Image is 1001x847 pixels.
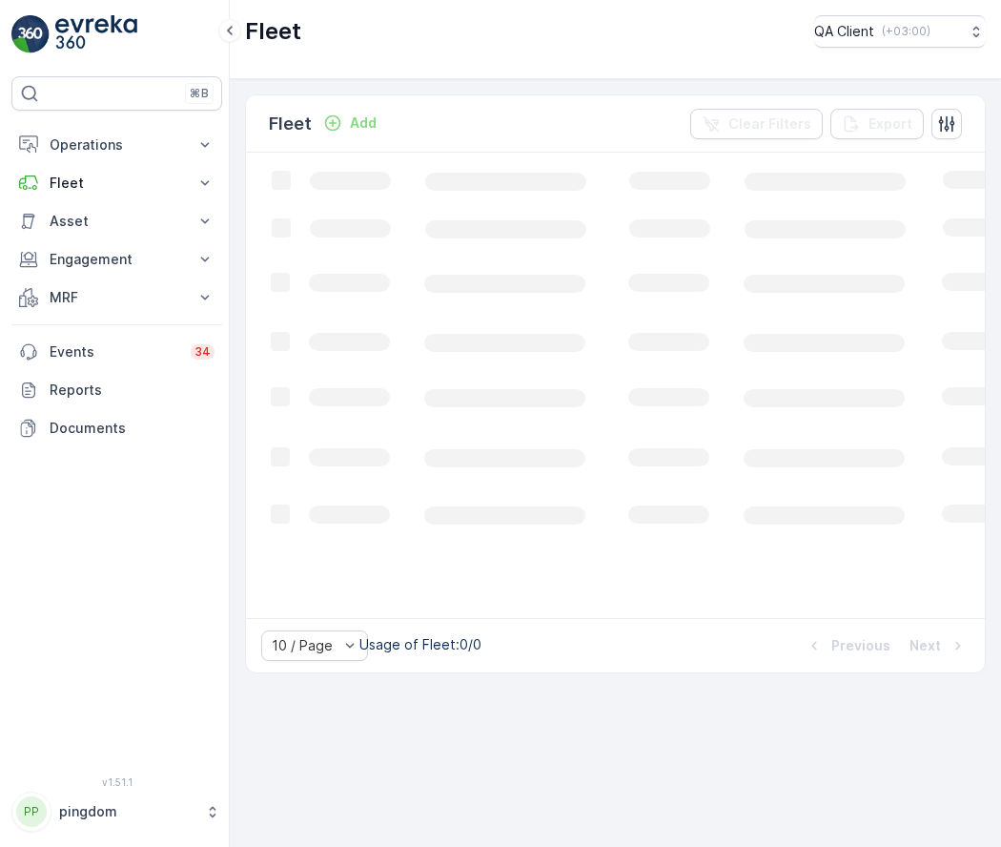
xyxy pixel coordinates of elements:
[882,24,930,39] p: ( +03:00 )
[11,164,222,202] button: Fleet
[11,279,222,317] button: MRF
[50,250,184,269] p: Engagement
[194,344,211,360] p: 34
[269,111,312,137] p: Fleet
[16,796,47,827] div: PP
[868,114,912,134] p: Export
[245,16,301,47] p: Fleet
[50,288,184,307] p: MRF
[59,802,195,821] p: pingdom
[11,409,222,447] a: Documents
[814,22,874,41] p: QA Client
[728,114,811,134] p: Clear Filters
[803,634,892,657] button: Previous
[359,635,481,654] p: Usage of Fleet : 0/0
[50,342,179,362] p: Events
[11,333,222,371] a: Events34
[11,240,222,279] button: Engagement
[50,212,184,231] p: Asset
[11,776,222,788] span: v 1.51.1
[316,112,384,134] button: Add
[11,371,222,409] a: Reports
[11,15,50,53] img: logo
[11,792,222,832] button: PPpingdom
[690,109,823,139] button: Clear Filters
[50,381,214,400] p: Reports
[830,109,924,139] button: Export
[11,126,222,164] button: Operations
[814,15,986,48] button: QA Client(+03:00)
[50,419,214,438] p: Documents
[909,636,941,655] p: Next
[350,114,377,133] p: Add
[55,15,137,53] img: logo_light-DOdMpM7g.png
[908,634,970,657] button: Next
[11,202,222,240] button: Asset
[50,174,184,193] p: Fleet
[190,86,209,101] p: ⌘B
[831,636,890,655] p: Previous
[50,135,184,155] p: Operations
